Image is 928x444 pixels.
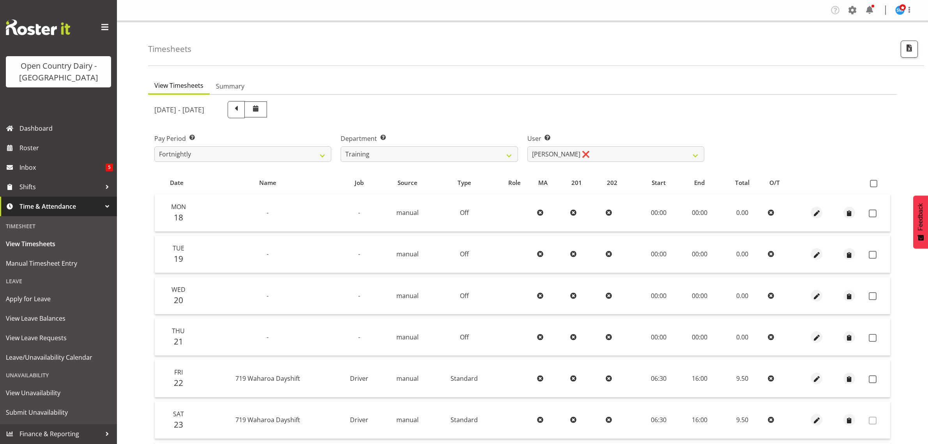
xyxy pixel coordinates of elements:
span: View Leave Balances [6,313,111,324]
span: Total [735,178,749,187]
td: Off [434,194,495,232]
td: 0.00 [719,236,765,273]
span: View Leave Requests [6,332,111,344]
span: Roster [19,142,113,154]
span: Dashboard [19,123,113,134]
img: Rosterit website logo [6,20,70,35]
div: Timesheet [2,218,115,234]
a: View Timesheets [2,234,115,254]
td: 0.00 [719,277,765,314]
span: Inbox [19,162,106,173]
span: manual [396,291,419,300]
span: Mon [171,202,186,211]
span: Submit Unavailability [6,407,111,418]
span: manual [396,208,419,217]
span: Driver [350,374,368,383]
td: 06:30 [638,401,679,439]
span: - [267,250,269,258]
span: Name [259,178,276,187]
span: 20 [174,295,183,305]
a: Leave/Unavailability Calendar [2,348,115,367]
td: 06:30 [638,360,679,397]
span: Apply for Leave [6,293,111,305]
span: Date [170,178,184,187]
span: Shifts [19,181,101,193]
td: 0.00 [719,194,765,232]
td: Standard [434,401,495,439]
span: manual [396,374,419,383]
span: Time & Attendance [19,201,101,212]
span: Sat [173,410,184,418]
span: manual [396,250,419,258]
td: 0.00 [719,318,765,356]
span: Summary [216,82,244,91]
div: Leave [2,273,115,289]
span: Wed [171,285,186,294]
span: 23 [174,419,183,430]
td: 00:00 [638,277,679,314]
div: Open Country Dairy - [GEOGRAPHIC_DATA] [14,60,103,83]
span: End [694,178,705,187]
span: 719 Waharoa Dayshift [235,416,300,424]
span: Driver [350,416,368,424]
span: - [358,333,360,341]
span: Start [652,178,666,187]
span: Finance & Reporting [19,428,101,440]
td: Off [434,236,495,273]
span: Leave/Unavailability Calendar [6,352,111,363]
td: 00:00 [680,236,719,273]
span: 201 [571,178,582,187]
h5: [DATE] - [DATE] [154,105,204,114]
span: View Unavailability [6,387,111,399]
td: 00:00 [680,277,719,314]
span: O/T [769,178,780,187]
span: Source [398,178,417,187]
span: - [358,291,360,300]
span: 719 Waharoa Dayshift [235,374,300,383]
label: Department [341,134,518,143]
span: 18 [174,212,183,223]
td: Standard [434,360,495,397]
td: Off [434,318,495,356]
td: 00:00 [638,236,679,273]
img: steve-webb7510.jpg [895,5,905,15]
span: Tue [173,244,184,252]
span: Fri [174,368,183,377]
span: 19 [174,253,183,264]
div: Unavailability [2,367,115,383]
a: View Leave Requests [2,328,115,348]
h4: Timesheets [148,44,191,53]
span: manual [396,416,419,424]
span: View Timesheets [154,81,203,90]
span: Type [458,178,471,187]
td: 9.50 [719,360,765,397]
button: Export CSV [901,41,918,58]
span: - [358,208,360,217]
span: - [358,250,360,258]
span: Job [355,178,364,187]
span: - [267,208,269,217]
td: Off [434,277,495,314]
span: Thu [172,327,185,335]
label: User [527,134,704,143]
span: Manual Timesheet Entry [6,258,111,269]
span: 202 [607,178,617,187]
span: 5 [106,163,113,171]
span: MA [538,178,548,187]
label: Pay Period [154,134,331,143]
td: 00:00 [680,318,719,356]
span: Feedback [917,203,924,231]
td: 00:00 [638,194,679,232]
a: View Unavailability [2,383,115,403]
td: 9.50 [719,401,765,439]
span: - [267,333,269,341]
a: View Leave Balances [2,309,115,328]
td: 00:00 [638,318,679,356]
a: Apply for Leave [2,289,115,309]
span: 21 [174,336,183,347]
span: 22 [174,377,183,388]
td: 00:00 [680,194,719,232]
span: View Timesheets [6,238,111,250]
span: - [267,291,269,300]
a: Manual Timesheet Entry [2,254,115,273]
